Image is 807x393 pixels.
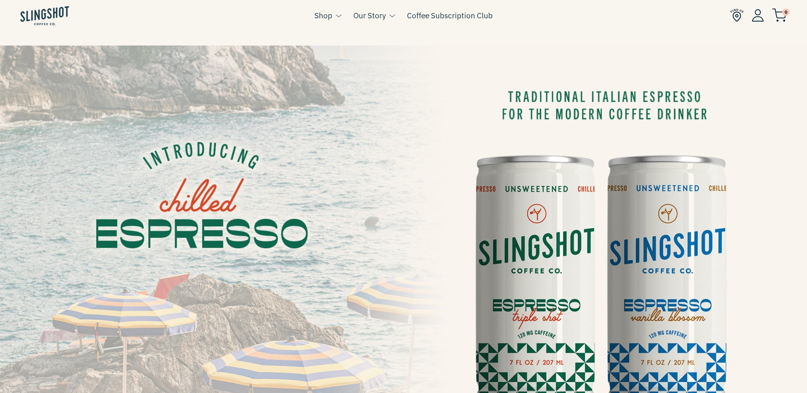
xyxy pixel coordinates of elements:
a: Shop [314,9,332,22]
a: Our Story [353,9,386,22]
img: Account [752,9,764,22]
a: 0 [772,11,787,20]
span: 0 [782,9,790,16]
a: Coffee Subscription Club [407,9,493,22]
img: cart [772,9,787,22]
img: Find Us [730,9,744,22]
